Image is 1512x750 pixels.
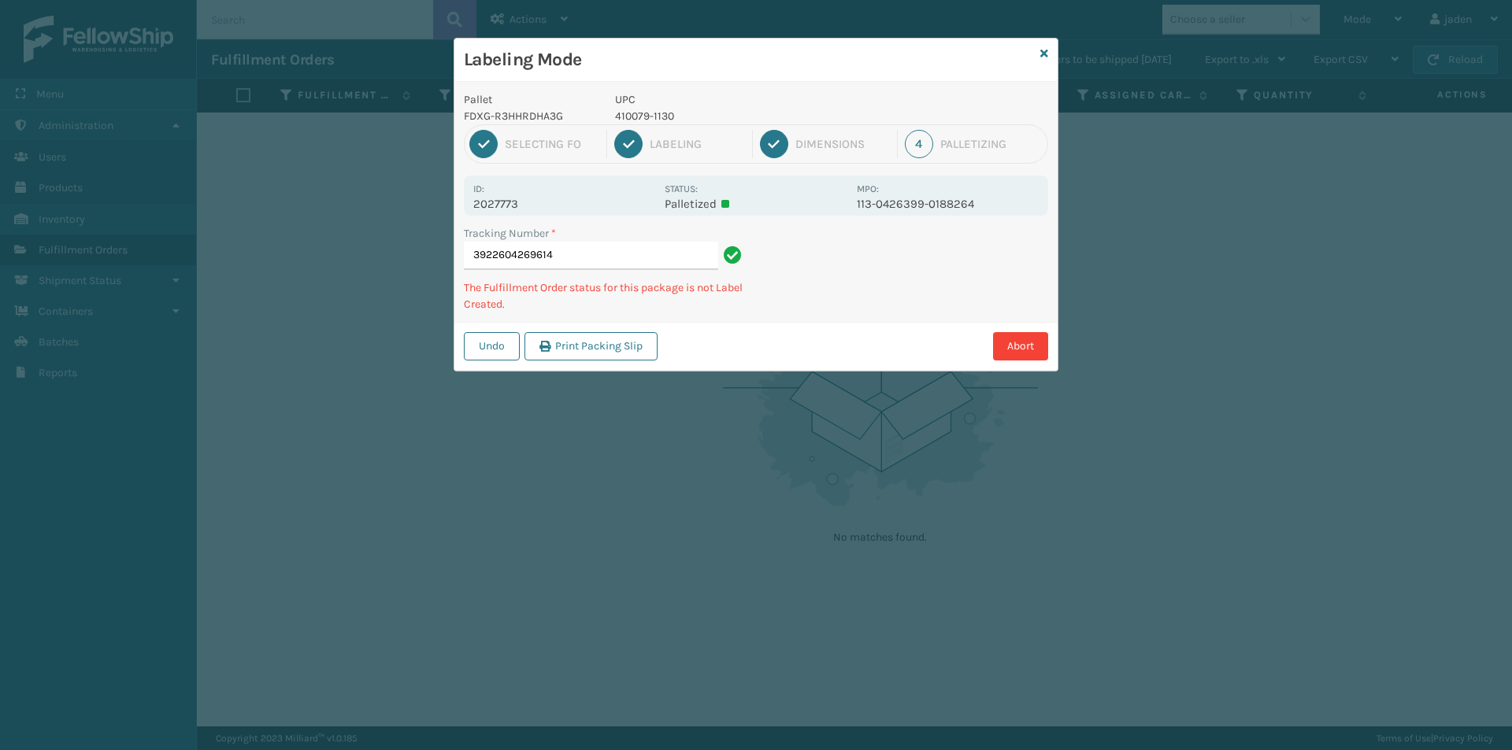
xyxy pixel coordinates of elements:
[665,183,698,194] label: Status:
[464,91,596,108] p: Pallet
[615,108,847,124] p: 410079-1130
[464,225,556,242] label: Tracking Number
[905,130,933,158] div: 4
[665,197,847,211] p: Palletized
[505,137,599,151] div: Selecting FO
[615,91,847,108] p: UPC
[940,137,1043,151] div: Palletizing
[857,183,879,194] label: MPO:
[795,137,890,151] div: Dimensions
[464,108,596,124] p: FDXG-R3HHRDHA3G
[464,279,747,312] p: The Fulfillment Order status for this package is not Label Created.
[464,48,1034,72] h3: Labeling Mode
[524,332,658,360] button: Print Packing Slip
[760,130,788,158] div: 3
[857,197,1039,211] p: 113-0426399-0188264
[650,137,744,151] div: Labeling
[469,130,498,158] div: 1
[993,332,1048,360] button: Abort
[464,332,520,360] button: Undo
[473,197,655,211] p: 2027773
[473,183,484,194] label: Id:
[614,130,643,158] div: 2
